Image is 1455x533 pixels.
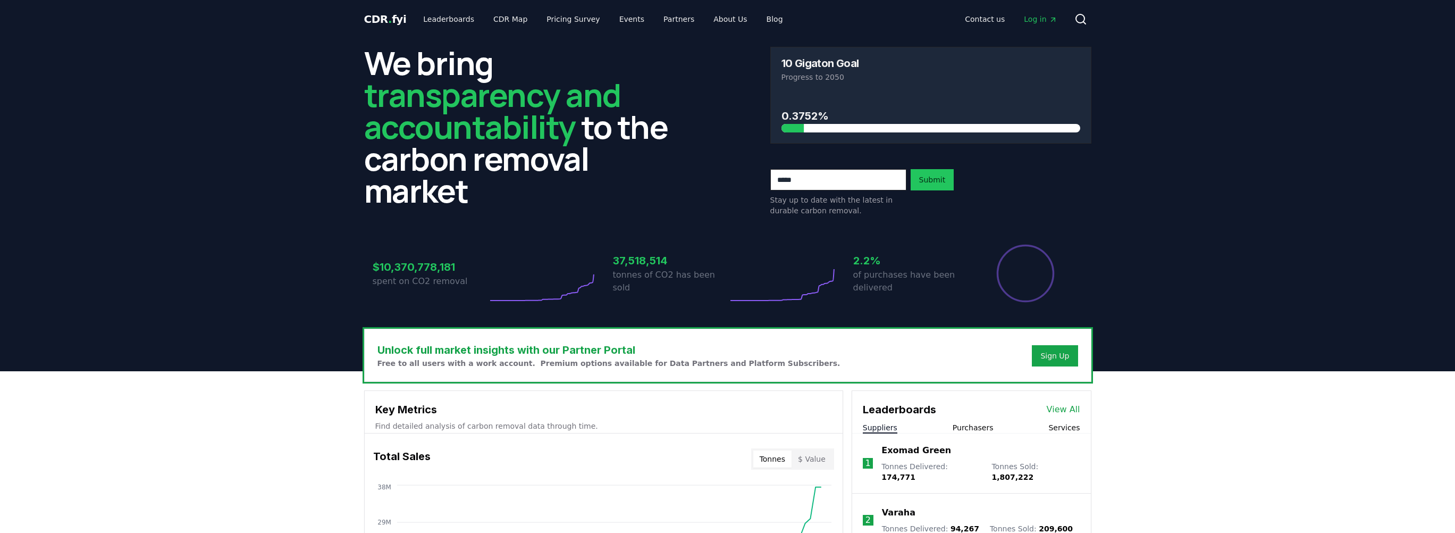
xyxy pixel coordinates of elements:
[1015,10,1065,29] a: Log in
[770,195,906,216] p: Stay up to date with the latest in durable carbon removal.
[655,10,703,29] a: Partners
[1039,524,1073,533] span: 209,600
[373,448,431,470] h3: Total Sales
[781,72,1080,82] p: Progress to 2050
[1024,14,1057,24] span: Log in
[375,421,832,431] p: Find detailed analysis of carbon removal data through time.
[911,169,954,190] button: Submit
[863,402,936,418] h3: Leaderboards
[792,451,832,468] button: $ Value
[991,473,1033,481] span: 1,807,222
[415,10,791,29] nav: Main
[853,253,968,269] h3: 2.2%
[364,13,407,26] span: CDR fyi
[781,108,1080,124] h3: 0.3752%
[1048,422,1080,433] button: Services
[863,422,897,433] button: Suppliers
[1032,345,1078,367] button: Sign Up
[881,444,951,457] a: Exomad Green
[996,244,1055,303] div: Percentage of sales delivered
[991,461,1080,482] p: Tonnes Sold :
[373,259,487,275] h3: $10,370,778,181
[1047,403,1080,416] a: View All
[611,10,653,29] a: Events
[364,73,621,148] span: transparency and accountability
[377,342,840,358] h3: Unlock full market insights with our Partner Portal
[956,10,1065,29] nav: Main
[951,524,979,533] span: 94,267
[373,275,487,288] p: spent on CO2 removal
[781,58,859,69] h3: 10 Gigaton Goal
[758,10,792,29] a: Blog
[364,12,407,27] a: CDR.fyi
[753,451,792,468] button: Tonnes
[1040,351,1069,361] a: Sign Up
[853,269,968,294] p: of purchases have been delivered
[882,506,915,519] a: Varaha
[377,484,391,491] tspan: 38M
[865,514,871,527] p: 2
[375,402,832,418] h3: Key Metrics
[613,269,728,294] p: tonnes of CO2 has been sold
[485,10,536,29] a: CDR Map
[538,10,608,29] a: Pricing Survey
[364,47,685,206] h2: We bring to the carbon removal market
[956,10,1013,29] a: Contact us
[881,473,915,481] span: 174,771
[705,10,755,29] a: About Us
[613,253,728,269] h3: 37,518,514
[953,422,994,433] button: Purchasers
[388,13,392,26] span: .
[377,519,391,526] tspan: 29M
[865,457,870,470] p: 1
[881,461,981,482] p: Tonnes Delivered :
[415,10,483,29] a: Leaderboards
[377,358,840,369] p: Free to all users with a work account. Premium options available for Data Partners and Platform S...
